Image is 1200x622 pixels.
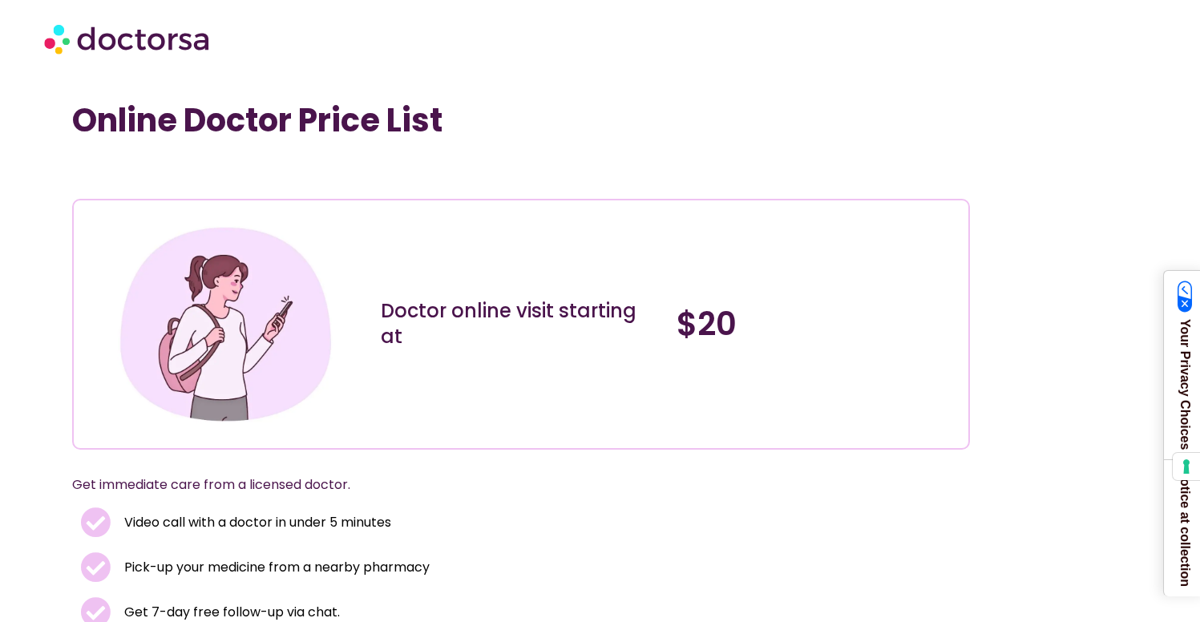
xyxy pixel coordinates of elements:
[677,305,956,343] h4: $20
[72,101,970,139] h1: Online Doctor Price List
[120,556,430,579] span: Pick-up your medicine from a nearby pharmacy
[80,164,321,183] iframe: Customer reviews powered by Trustpilot
[1173,453,1200,480] button: Your consent preferences for tracking technologies
[114,212,337,436] img: Illustration depicting a young woman in a casual outfit, engaged with her smartphone. She has a p...
[72,474,931,496] p: Get immediate care from a licensed doctor.
[120,511,391,534] span: Video call with a doctor in under 5 minutes
[381,298,661,349] div: Doctor online visit starting at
